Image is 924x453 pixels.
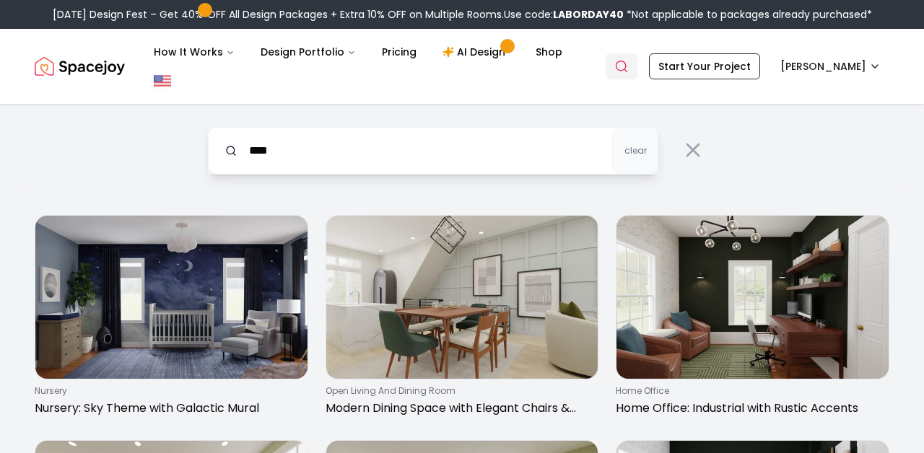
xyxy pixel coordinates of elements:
button: How It Works [142,38,246,66]
nav: Main [142,38,574,66]
a: Spacejoy [35,52,125,81]
p: open living and dining room [326,385,593,397]
a: Home Office: Industrial with Rustic Accentshome officeHome Office: Industrial with Rustic Accents [616,215,889,423]
p: home office [616,385,884,397]
nav: Global [35,29,889,104]
button: [PERSON_NAME] [772,53,889,79]
button: clear [612,127,658,175]
a: Modern Dining Space with Elegant Chairs & Walnut Accentsopen living and dining roomModern Dining ... [326,215,599,423]
a: Pricing [370,38,428,66]
p: Nursery: Sky Theme with Galactic Mural [35,400,302,417]
a: Start Your Project [649,53,760,79]
p: Home Office: Industrial with Rustic Accents [616,400,884,417]
button: Design Portfolio [249,38,367,66]
span: Use code: [504,7,624,22]
a: AI Design [431,38,521,66]
p: nursery [35,385,302,397]
p: Modern Dining Space with Elegant Chairs & Walnut Accents [326,400,593,417]
a: Nursery: Sky Theme with Galactic MuralnurseryNursery: Sky Theme with Galactic Mural [35,215,308,423]
img: Nursery: Sky Theme with Galactic Mural [35,216,308,379]
img: Spacejoy Logo [35,52,125,81]
img: United States [154,72,171,89]
b: LABORDAY40 [553,7,624,22]
img: Modern Dining Space with Elegant Chairs & Walnut Accents [326,216,598,379]
img: Home Office: Industrial with Rustic Accents [616,216,889,379]
span: clear [624,145,647,157]
span: *Not applicable to packages already purchased* [624,7,872,22]
a: Shop [524,38,574,66]
div: [DATE] Design Fest – Get 40% OFF All Design Packages + Extra 10% OFF on Multiple Rooms. [53,7,872,22]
